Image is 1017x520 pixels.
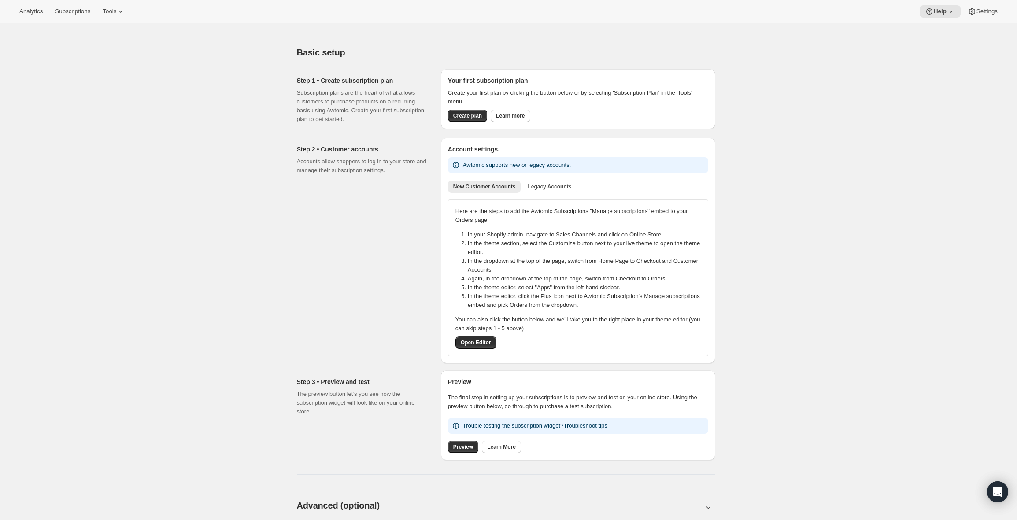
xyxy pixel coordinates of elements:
[487,443,516,450] span: Learn More
[297,157,427,175] p: Accounts allow shoppers to log in to your store and manage their subscription settings.
[448,89,708,106] p: Create your first plan by clicking the button below or by selecting 'Subscription Plan' in the 'T...
[453,443,473,450] span: Preview
[448,181,521,193] button: New Customer Accounts
[468,257,706,274] li: In the dropdown at the top of the page, switch from Home Page to Checkout and Customer Accounts.
[528,183,571,190] span: Legacy Accounts
[297,501,380,510] span: Advanced (optional)
[297,76,427,85] h2: Step 1 • Create subscription plan
[448,110,487,122] button: Create plan
[463,421,607,430] p: Trouble testing the subscription widget?
[55,8,90,15] span: Subscriptions
[297,145,427,154] h2: Step 2 • Customer accounts
[19,8,43,15] span: Analytics
[461,339,491,346] span: Open Editor
[455,315,701,333] p: You can also click the button below and we'll take you to the right place in your theme editor (y...
[455,336,496,349] button: Open Editor
[297,89,427,124] p: Subscription plans are the heart of what allows customers to purchase products on a recurring bas...
[976,8,998,15] span: Settings
[463,161,571,170] p: Awtomic supports new or legacy accounts.
[103,8,116,15] span: Tools
[448,393,708,411] p: The final step in setting up your subscriptions is to preview and test on your online store. Usin...
[491,110,530,122] a: Learn more
[468,239,706,257] li: In the theme section, select the Customize button next to your live theme to open the theme editor.
[453,112,482,119] span: Create plan
[522,181,577,193] button: Legacy Accounts
[297,48,345,57] span: Basic setup
[468,292,706,310] li: In the theme editor, click the Plus icon next to Awtomic Subscription's Manage subscriptions embe...
[297,390,427,416] p: The preview button let’s you see how the subscription widget will look like on your online store.
[455,207,701,225] p: Here are the steps to add the Awtomic Subscriptions "Manage subscriptions" embed to your Orders p...
[97,5,130,18] button: Tools
[297,377,427,386] h2: Step 3 • Preview and test
[448,441,478,453] a: Preview
[448,145,708,154] h2: Account settings.
[482,441,521,453] a: Learn More
[448,377,708,386] h2: Preview
[563,422,607,429] a: Troubleshoot tips
[468,274,706,283] li: Again, in the dropdown at the top of the page, switch from Checkout to Orders.
[987,481,1008,502] div: Open Intercom Messenger
[448,76,708,85] h2: Your first subscription plan
[14,5,48,18] button: Analytics
[468,283,706,292] li: In the theme editor, select "Apps" from the left-hand sidebar.
[934,8,947,15] span: Help
[453,183,516,190] span: New Customer Accounts
[920,5,961,18] button: Help
[468,230,706,239] li: In your Shopify admin, navigate to Sales Channels and click on Online Store.
[50,5,96,18] button: Subscriptions
[962,5,1003,18] button: Settings
[496,112,525,119] span: Learn more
